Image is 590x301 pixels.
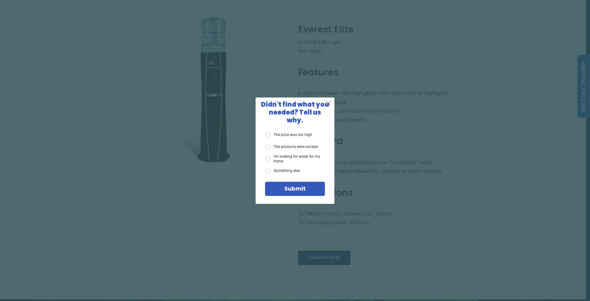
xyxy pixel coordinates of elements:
[265,154,325,163] label: I'm looking for water for my home
[284,185,306,192] span: Submit
[261,100,329,125] span: Didn't find what you needed? Tell us why.
[265,133,312,138] label: The price was too high
[265,168,300,174] label: Something else
[548,259,581,292] iframe: Chatbot
[326,99,331,107] span: X
[265,145,318,150] label: The products were unclear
